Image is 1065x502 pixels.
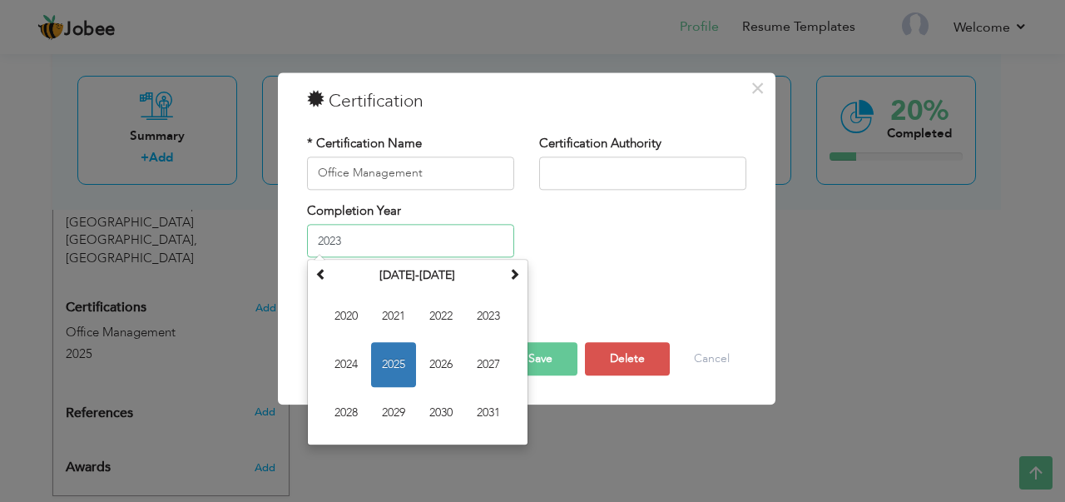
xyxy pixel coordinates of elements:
span: 2028 [324,391,369,436]
label: Completion Year [307,202,401,220]
span: Previous Decade [315,269,327,281]
span: 2031 [466,391,511,436]
span: 2027 [466,343,511,388]
th: Select Decade [331,264,504,289]
span: 2021 [371,295,416,340]
span: 2029 [371,391,416,436]
label: Certification Authority [539,135,661,152]
button: Cancel [677,342,746,375]
span: 2025 [371,343,416,388]
span: 2023 [466,295,511,340]
span: 2024 [324,343,369,388]
span: 2020 [324,295,369,340]
button: Save [503,342,577,375]
span: × [750,73,765,103]
label: * Certification Name [307,135,422,152]
button: Delete [585,342,670,375]
span: 2030 [419,391,463,436]
h3: Certification [307,89,746,114]
button: Close [745,75,771,102]
span: 2022 [419,295,463,340]
span: Next Decade [508,269,520,281]
span: 2026 [419,343,463,388]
